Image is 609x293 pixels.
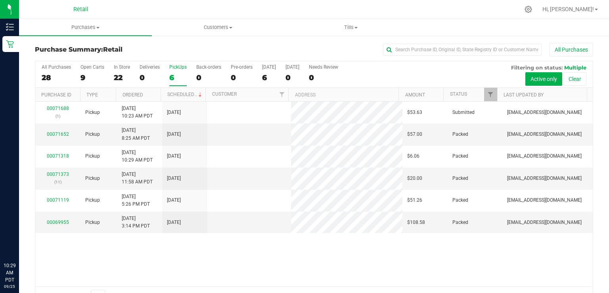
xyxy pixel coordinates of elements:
a: 00071119 [47,197,69,203]
span: [DATE] 3:14 PM PDT [122,215,150,230]
div: PickUps [169,64,187,70]
p: 09/25 [4,283,15,289]
span: [DATE] [167,197,181,204]
span: Pickup [85,131,100,138]
a: Filter [275,88,288,101]
th: Address [288,88,398,102]
div: 6 [262,73,276,82]
span: Pickup [85,152,100,160]
span: $51.26 [407,197,422,204]
span: Submitted [452,109,475,116]
span: Pickup [85,175,100,182]
iframe: Resource center [8,229,32,253]
span: [DATE] 5:26 PM PDT [122,193,150,208]
span: $53.63 [407,109,422,116]
div: 0 [140,73,160,82]
span: Purchases [19,24,152,31]
span: Filtering on status: [511,64,563,71]
p: (1) [40,112,76,120]
div: All Purchases [42,64,71,70]
span: [DATE] 10:29 AM PDT [122,149,153,164]
a: Customers [152,19,285,36]
span: Packed [452,175,468,182]
a: Amount [405,92,425,98]
div: 9 [80,73,104,82]
a: Scheduled [167,92,203,97]
span: Pickup [85,197,100,204]
span: Pickup [85,109,100,116]
h3: Purchase Summary: [35,46,221,53]
a: 00071373 [47,172,69,177]
a: Last Updated By [504,92,544,98]
span: Tills [285,24,417,31]
span: [DATE] 8:25 AM PDT [122,127,150,142]
span: Retail [103,46,123,53]
div: 0 [196,73,221,82]
a: Customer [212,91,237,97]
div: Needs Review [309,64,338,70]
span: Customers [152,24,284,31]
div: 28 [42,73,71,82]
div: 0 [285,73,299,82]
span: Packed [452,197,468,204]
a: Tills [285,19,417,36]
span: Packed [452,131,468,138]
a: 00069955 [47,220,69,225]
a: Purchases [19,19,152,36]
button: All Purchases [550,43,593,56]
span: $57.00 [407,131,422,138]
button: Clear [563,72,586,86]
div: Manage settings [523,6,533,13]
span: $6.06 [407,152,419,160]
span: [EMAIL_ADDRESS][DOMAIN_NAME] [507,109,582,116]
a: Type [86,92,98,98]
button: Active only [525,72,562,86]
span: Hi, [PERSON_NAME]! [542,6,594,12]
div: Pre-orders [231,64,253,70]
span: [DATE] [167,219,181,226]
a: 00071688 [47,106,69,111]
a: 00071318 [47,153,69,159]
inline-svg: Inventory [6,23,14,31]
span: Packed [452,219,468,226]
span: [DATE] 10:23 AM PDT [122,105,153,120]
div: Open Carts [80,64,104,70]
a: Filter [484,88,497,101]
a: Status [450,91,467,97]
span: [EMAIL_ADDRESS][DOMAIN_NAME] [507,131,582,138]
span: Packed [452,152,468,160]
a: Purchase ID [41,92,71,98]
div: 0 [231,73,253,82]
span: Multiple [564,64,586,71]
p: 10:29 AM PDT [4,262,15,283]
span: [EMAIL_ADDRESS][DOMAIN_NAME] [507,219,582,226]
span: [DATE] 11:58 AM PDT [122,171,153,186]
span: $108.58 [407,219,425,226]
span: $20.00 [407,175,422,182]
span: [DATE] [167,152,181,160]
div: 0 [309,73,338,82]
div: Back-orders [196,64,221,70]
span: [DATE] [167,131,181,138]
p: (11) [40,178,76,186]
span: [EMAIL_ADDRESS][DOMAIN_NAME] [507,197,582,204]
a: 00071652 [47,131,69,137]
div: [DATE] [285,64,299,70]
div: 22 [114,73,130,82]
div: In Store [114,64,130,70]
span: Pickup [85,219,100,226]
div: 6 [169,73,187,82]
div: Deliveries [140,64,160,70]
input: Search Purchase ID, Original ID, State Registry ID or Customer Name... [383,44,542,56]
span: [DATE] [167,109,181,116]
a: Ordered [123,92,143,98]
span: [DATE] [167,175,181,182]
div: [DATE] [262,64,276,70]
span: Retail [73,6,88,13]
inline-svg: Retail [6,40,14,48]
span: [EMAIL_ADDRESS][DOMAIN_NAME] [507,175,582,182]
span: [EMAIL_ADDRESS][DOMAIN_NAME] [507,152,582,160]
